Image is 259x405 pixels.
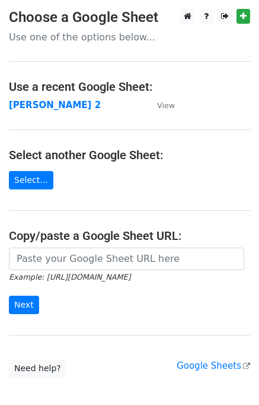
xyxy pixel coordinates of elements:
h4: Select another Google Sheet: [9,148,250,162]
p: Use one of the options below... [9,31,250,43]
small: Example: [URL][DOMAIN_NAME] [9,273,130,281]
h4: Use a recent Google Sheet: [9,80,250,94]
h4: Copy/paste a Google Sheet URL: [9,229,250,243]
a: Select... [9,171,53,189]
h3: Choose a Google Sheet [9,9,250,26]
input: Next [9,296,39,314]
small: View [157,101,175,110]
a: View [145,100,175,110]
a: Google Sheets [177,360,250,371]
input: Paste your Google Sheet URL here [9,248,244,270]
a: Need help? [9,359,66,378]
a: [PERSON_NAME] 2 [9,100,101,110]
